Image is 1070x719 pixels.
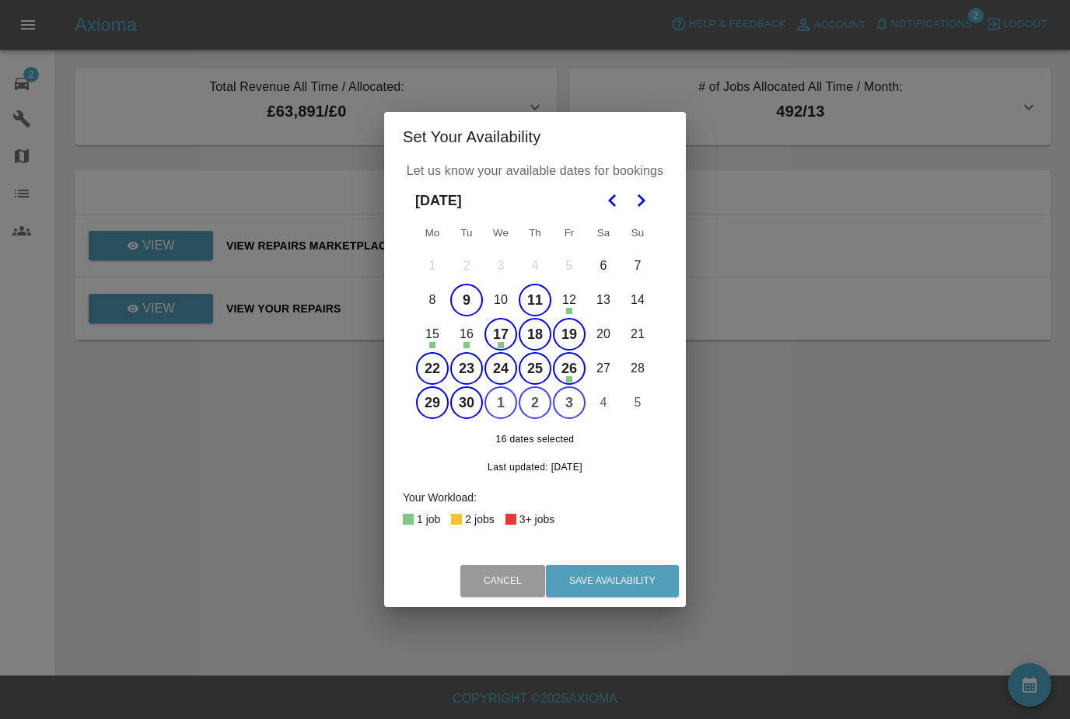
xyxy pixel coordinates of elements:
[519,386,551,419] button: Thursday, October 2nd, 2025, selected
[586,218,621,249] th: Saturday
[460,565,545,597] button: Cancel
[587,318,620,351] button: Saturday, September 20th, 2025
[553,318,586,351] button: Friday, September 19th, 2025, selected
[587,386,620,419] button: Saturday, October 4th, 2025
[415,218,655,420] table: September 2025
[403,162,667,180] p: Let us know your available dates for bookings
[621,218,655,249] th: Sunday
[465,510,494,529] div: 2 jobs
[450,386,483,419] button: Tuesday, September 30th, 2025, selected
[450,284,483,316] button: Tuesday, September 9th, 2025, selected
[449,218,484,249] th: Tuesday
[415,432,655,448] span: 16 dates selected
[519,318,551,351] button: Thursday, September 18th, 2025, selected
[519,352,551,385] button: Thursday, September 25th, 2025, selected
[553,352,586,385] button: Friday, September 26th, 2025, selected
[484,318,517,351] button: Wednesday, September 17th, 2025, selected
[621,386,654,419] button: Sunday, October 5th, 2025
[552,218,586,249] th: Friday
[484,250,517,282] button: Wednesday, September 3rd, 2025
[450,352,483,385] button: Tuesday, September 23rd, 2025, selected
[416,250,449,282] button: Monday, September 1st, 2025
[587,284,620,316] button: Saturday, September 13th, 2025
[450,250,483,282] button: Tuesday, September 2nd, 2025
[415,183,462,218] span: [DATE]
[621,284,654,316] button: Sunday, September 14th, 2025
[416,284,449,316] button: Monday, September 8th, 2025
[488,462,582,473] span: Last updated: [DATE]
[484,386,517,419] button: Wednesday, October 1st, 2025, selected
[403,488,667,507] div: Your Workload:
[384,112,686,162] h2: Set Your Availability
[417,510,440,529] div: 1 job
[484,352,517,385] button: Wednesday, September 24th, 2025, selected
[484,218,518,249] th: Wednesday
[553,386,586,419] button: Friday, October 3rd, 2025, selected
[416,352,449,385] button: Monday, September 22nd, 2025, selected
[599,187,627,215] button: Go to the Previous Month
[627,187,655,215] button: Go to the Next Month
[621,250,654,282] button: Sunday, September 7th, 2025
[519,250,551,282] button: Thursday, September 4th, 2025
[519,284,551,316] button: Thursday, September 11th, 2025, selected
[621,352,654,385] button: Sunday, September 28th, 2025
[416,318,449,351] button: Monday, September 15th, 2025
[553,284,586,316] button: Friday, September 12th, 2025
[416,386,449,419] button: Monday, September 29th, 2025, selected
[587,352,620,385] button: Saturday, September 27th, 2025
[621,318,654,351] button: Sunday, September 21st, 2025
[553,250,586,282] button: Today, Friday, September 5th, 2025
[415,218,449,249] th: Monday
[519,510,555,529] div: 3+ jobs
[484,284,517,316] button: Wednesday, September 10th, 2025
[450,318,483,351] button: Tuesday, September 16th, 2025
[518,218,552,249] th: Thursday
[546,565,679,597] button: Save Availability
[587,250,620,282] button: Saturday, September 6th, 2025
